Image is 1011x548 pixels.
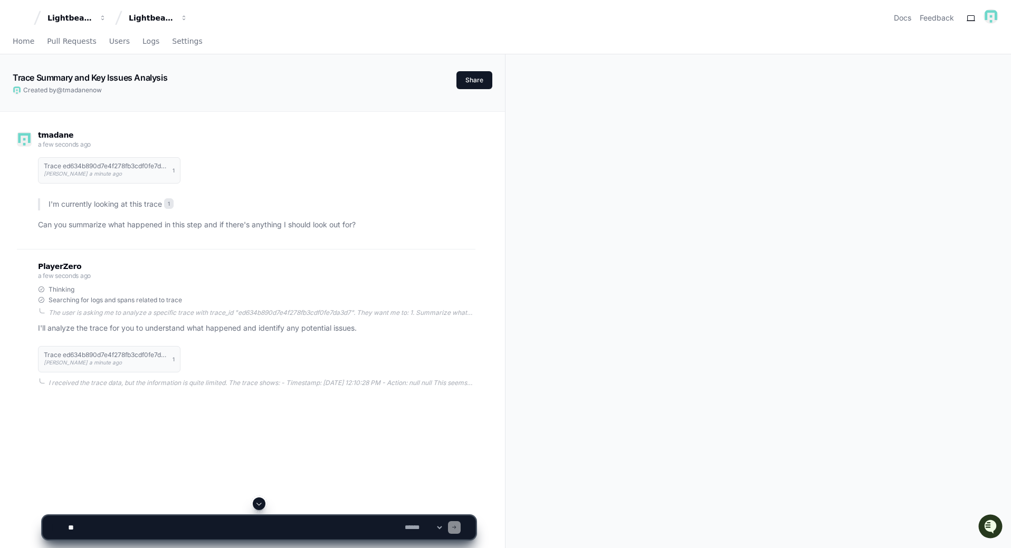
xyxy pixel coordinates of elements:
[89,86,102,94] span: now
[38,263,81,270] span: PlayerZero
[49,198,475,210] p: I'm currently looking at this trace
[142,30,159,54] a: Logs
[105,165,128,173] span: Pylon
[11,11,32,32] img: PlayerZero
[179,82,192,94] button: Start new chat
[13,72,167,83] app-text-character-animate: Trace Summary and Key Issues Analysis
[172,30,202,54] a: Settings
[164,113,192,126] button: See all
[47,30,96,54] a: Pull Requests
[44,352,167,358] h1: Trace ed634b890d7e4f278fb3cdf0fe7da3d7
[11,79,30,98] img: 1756235613930-3d25f9e4-fa56-45dd-b3ad-e072dfbd1548
[88,141,91,150] span: •
[38,131,73,139] span: tmadane
[49,296,182,304] span: Searching for logs and spans related to trace
[142,38,159,44] span: Logs
[43,8,111,27] button: Lightbeam Health
[456,71,492,89] button: Share
[36,79,173,89] div: Start new chat
[11,115,71,123] div: Past conversations
[894,13,911,23] a: Docs
[74,165,128,173] a: Powered byPylon
[93,141,115,150] span: [DATE]
[977,513,1006,542] iframe: Open customer support
[984,9,998,24] img: 149698671
[173,166,175,175] span: 1
[47,38,96,44] span: Pull Requests
[129,13,174,23] div: Lightbeam Health Solutions
[63,86,89,94] span: tmadane
[13,38,34,44] span: Home
[38,272,91,280] span: a few seconds ago
[38,346,180,372] button: Trace ed634b890d7e4f278fb3cdf0fe7da3d7[PERSON_NAME] a minute ago1
[920,13,954,23] button: Feedback
[109,38,130,44] span: Users
[23,86,102,94] span: Created by
[109,30,130,54] a: Users
[38,140,91,148] span: a few seconds ago
[49,379,475,387] div: I received the trace data, but the information is quite limited. The trace shows: - Timestamp: [D...
[44,170,122,177] span: [PERSON_NAME] a minute ago
[164,198,174,209] span: 1
[17,132,32,147] img: 149698671
[38,322,475,334] p: I'll analyze the trace for you to understand what happened and identify any potential issues.
[13,30,34,54] a: Home
[38,219,475,231] p: Can you summarize what happened in this step and if there's anything I should look out for?
[44,359,122,366] span: [PERSON_NAME] a minute ago
[38,157,180,184] button: Trace ed634b890d7e4f278fb3cdf0fe7da3d7[PERSON_NAME] a minute ago1
[11,42,192,59] div: Welcome
[36,89,133,98] div: We're available if you need us!
[49,309,475,317] div: The user is asking me to analyze a specific trace with trace_id "ed634b890d7e4f278fb3cdf0fe7da3d7...
[44,163,167,169] h1: Trace ed634b890d7e4f278fb3cdf0fe7da3d7
[125,8,192,27] button: Lightbeam Health Solutions
[13,86,21,94] img: 149698671
[33,141,85,150] span: [PERSON_NAME]
[173,355,175,363] span: 1
[172,38,202,44] span: Settings
[49,285,74,294] span: Thinking
[47,13,93,23] div: Lightbeam Health
[11,131,27,148] img: Trupti Madane
[56,86,63,94] span: @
